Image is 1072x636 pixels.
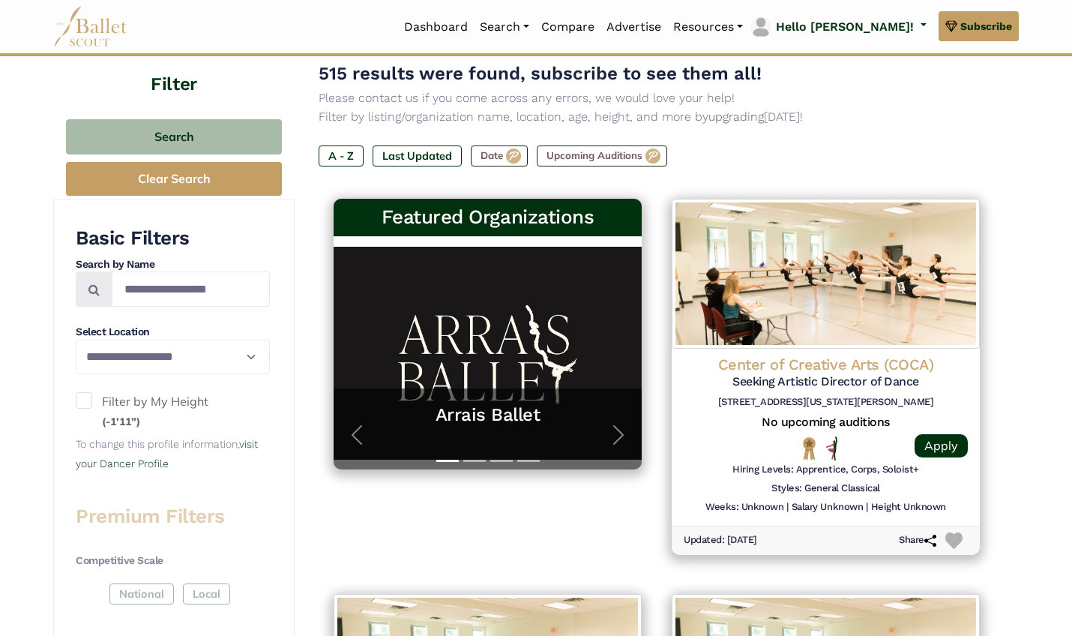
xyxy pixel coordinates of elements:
[319,88,995,108] p: Please contact us if you come across any errors, we would love your help!
[871,501,946,514] h6: Height Unknown
[600,11,667,43] a: Advertise
[517,452,540,469] button: Slide 4
[866,501,868,514] h6: |
[76,257,270,272] h4: Search by Name
[732,463,919,476] h6: Hiring Levels: Apprentice, Corps, Soloist+
[960,18,1012,34] span: Subscribe
[346,205,630,230] h3: Featured Organizations
[915,434,968,457] a: Apply
[899,534,936,547] h6: Share
[112,271,270,307] input: Search by names...
[471,145,528,166] label: Date
[535,11,600,43] a: Compare
[684,415,968,430] h5: No upcoming auditions
[800,436,819,460] img: National
[474,11,535,43] a: Search
[373,145,462,166] label: Last Updated
[750,16,771,37] img: profile picture
[436,452,459,469] button: Slide 1
[786,501,789,514] h6: |
[76,325,270,340] h4: Select Location
[667,11,749,43] a: Resources
[319,63,762,84] span: 515 results were found, subscribe to see them all!
[319,107,995,127] p: Filter by listing/organization name, location, age, height, and more by [DATE]!
[76,392,270,430] label: Filter by My Height
[66,162,282,196] button: Clear Search
[749,15,927,39] a: profile picture Hello [PERSON_NAME]!
[398,11,474,43] a: Dashboard
[76,438,258,469] small: To change this profile information,
[684,534,757,547] h6: Updated: [DATE]
[76,504,270,529] h3: Premium Filters
[66,119,282,154] button: Search
[684,374,968,390] h5: Seeking Artistic Director of Dance
[708,109,764,124] a: upgrading
[776,17,914,37] p: Hello [PERSON_NAME]!
[945,18,957,34] img: gem.svg
[319,145,364,166] label: A - Z
[771,482,880,495] h6: Styles: General Classical
[792,501,863,514] h6: Salary Unknown
[945,532,963,550] img: Heart
[537,145,667,166] label: Upcoming Auditions
[102,415,140,428] small: (-1'11")
[76,553,270,568] h4: Competitive Scale
[826,436,837,460] img: All
[490,452,513,469] button: Slide 3
[53,35,295,97] h4: Filter
[349,403,627,427] a: Arrais Ballet
[463,452,486,469] button: Slide 2
[684,396,968,409] h6: [STREET_ADDRESS][US_STATE][PERSON_NAME]
[76,226,270,251] h3: Basic Filters
[684,355,968,374] h4: Center of Creative Arts (COCA)
[705,501,783,514] h6: Weeks: Unknown
[939,11,1019,41] a: Subscribe
[672,199,980,349] img: Logo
